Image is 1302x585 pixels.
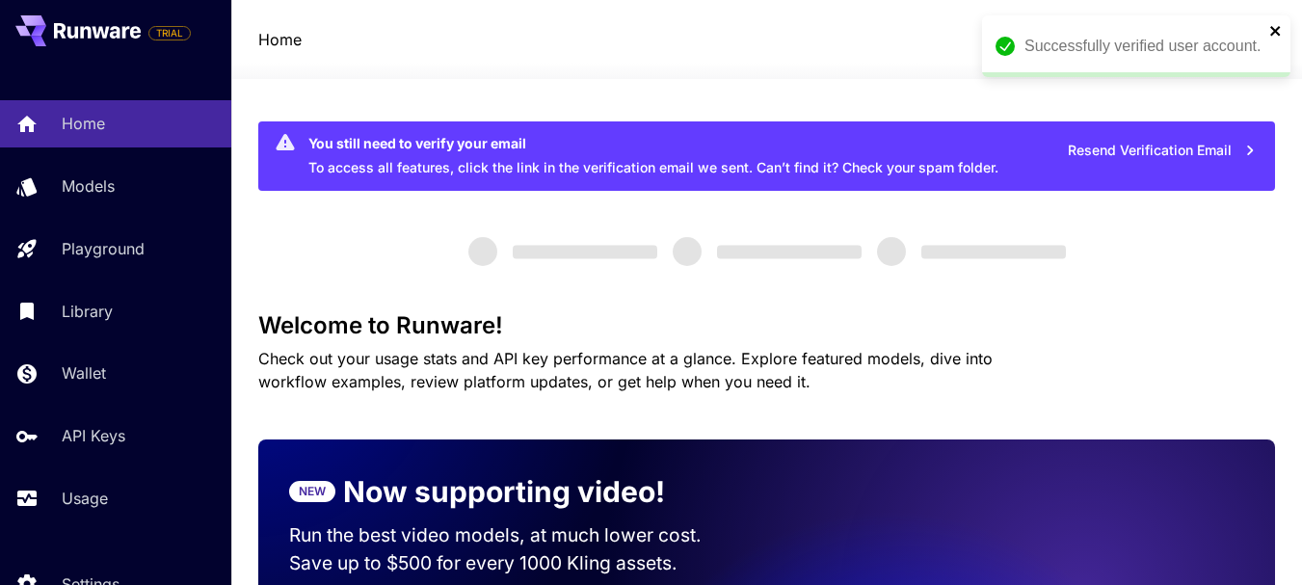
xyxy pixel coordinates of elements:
p: Save up to $500 for every 1000 Kling assets. [289,549,736,577]
div: You still need to verify your email [308,133,998,153]
p: Wallet [62,361,106,385]
p: Home [62,112,105,135]
span: Add your payment card to enable full platform functionality. [148,21,191,44]
button: Resend Verification Email [1057,131,1267,171]
p: NEW [299,483,326,500]
span: Check out your usage stats and API key performance at a glance. Explore featured models, dive int... [258,349,993,391]
h3: Welcome to Runware! [258,312,1275,339]
p: Run the best video models, at much lower cost. [289,521,736,549]
div: Successfully verified user account. [1024,35,1263,58]
nav: breadcrumb [258,28,302,51]
div: To access all features, click the link in the verification email we sent. Can’t find it? Check yo... [308,127,998,185]
p: API Keys [62,424,125,447]
a: Home [258,28,302,51]
p: Playground [62,237,145,260]
button: close [1269,23,1283,39]
p: Models [62,174,115,198]
p: Now supporting video! [343,470,665,514]
p: Library [62,300,113,323]
span: TRIAL [149,26,190,40]
p: Usage [62,487,108,510]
